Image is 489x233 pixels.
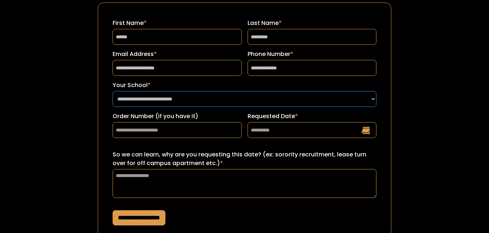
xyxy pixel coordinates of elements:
[248,112,376,121] label: Requested Date
[248,50,376,59] label: Phone Number
[113,112,241,121] label: Order Number (if you have it)
[113,50,241,59] label: Email Address
[113,150,376,168] label: So we can learn, why are you requesting this date? (ex: sorority recruitment, lease turn over for...
[113,19,241,27] label: First Name
[248,19,376,27] label: Last Name
[113,81,376,90] label: Your School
